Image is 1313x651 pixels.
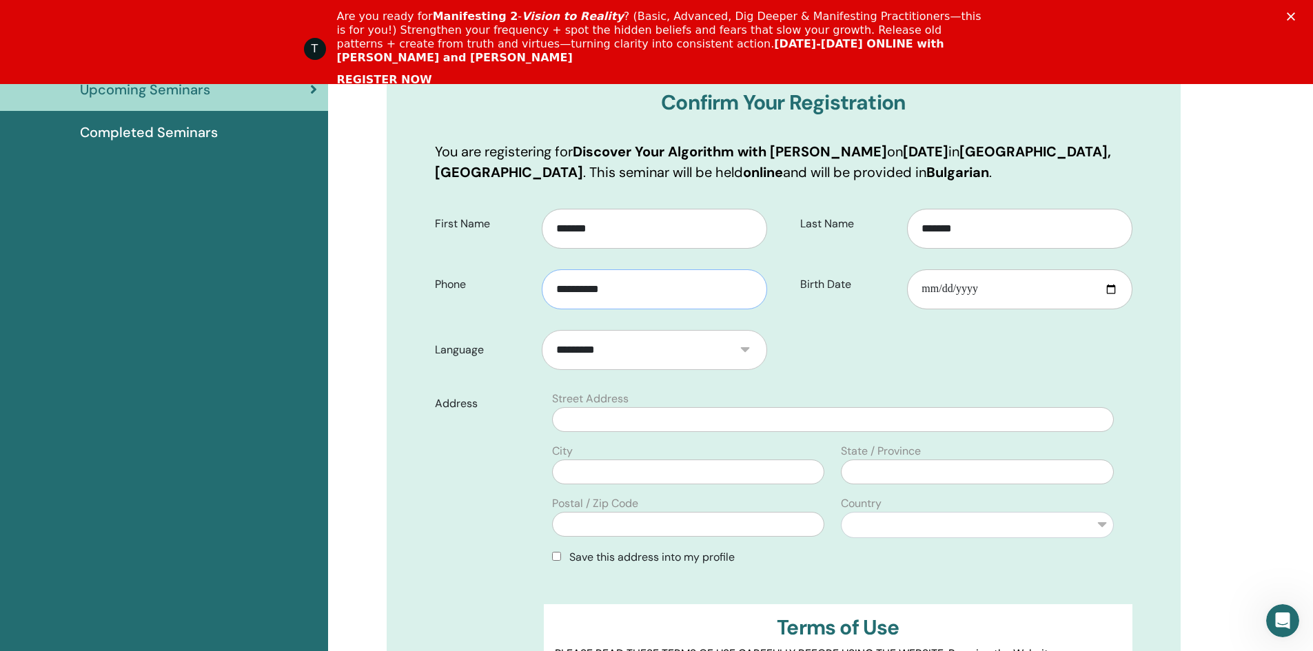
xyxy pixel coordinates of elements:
div: Are you ready for - ? (Basic, Advanced, Dig Deeper & Manifesting Practitioners—this is for you!) ... [337,10,988,65]
label: City [552,443,573,459]
label: Street Address [552,391,629,407]
label: State / Province [841,443,921,459]
div: Profile image for ThetaHealing [304,38,326,60]
h3: Confirm Your Registration [435,90,1132,115]
span: Save this address into my profile [569,550,735,564]
label: Postal / Zip Code [552,495,638,512]
b: Manifesting 2 [433,10,518,23]
b: [GEOGRAPHIC_DATA], [GEOGRAPHIC_DATA] [435,143,1111,181]
iframe: Intercom live chat [1266,604,1299,637]
label: Address [425,391,544,417]
b: Bulgarian [926,163,989,181]
label: First Name [425,211,542,237]
label: Phone [425,271,542,298]
b: [DATE]-[DATE] ONLINE with [PERSON_NAME] and [PERSON_NAME] [337,37,944,64]
h3: Terms of Use [555,615,1121,640]
label: Country [841,495,882,512]
b: Discover Your Algorithm with [PERSON_NAME] [573,143,887,161]
b: [DATE] [903,143,948,161]
b: online [743,163,783,181]
label: Last Name [790,211,908,237]
a: REGISTER NOW [337,73,432,88]
span: Upcoming Seminars [80,79,210,100]
i: Vision to Reality [522,10,624,23]
div: Close [1287,12,1301,21]
label: Birth Date [790,271,908,298]
p: You are registering for on in . This seminar will be held and will be provided in . [435,141,1132,183]
span: Completed Seminars [80,122,218,143]
label: Language [425,337,542,363]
